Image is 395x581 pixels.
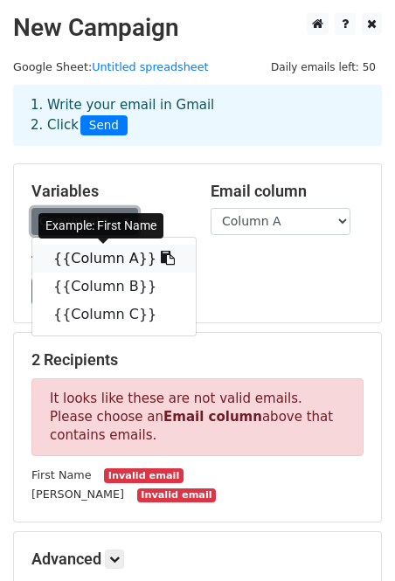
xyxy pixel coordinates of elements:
[17,95,378,135] div: 1. Write your email in Gmail 2. Click
[13,13,382,43] h2: New Campaign
[308,497,395,581] iframe: Chat Widget
[31,378,364,456] p: It looks like these are not valid emails. Please choose an above that contains emails.
[211,182,364,201] h5: Email column
[31,488,124,501] small: [PERSON_NAME]
[31,350,364,370] h5: 2 Recipients
[265,60,382,73] a: Daily emails left: 50
[31,208,138,235] a: Copy/paste...
[38,213,163,239] div: Example: First Name
[104,468,183,483] small: Invalid email
[31,182,184,201] h5: Variables
[163,409,262,425] strong: Email column
[32,301,196,329] a: {{Column C}}
[31,550,364,569] h5: Advanced
[32,245,196,273] a: {{Column A}}
[137,488,216,503] small: Invalid email
[31,468,92,481] small: First Name
[32,273,196,301] a: {{Column B}}
[80,115,128,136] span: Send
[265,58,382,77] span: Daily emails left: 50
[13,60,209,73] small: Google Sheet:
[92,60,208,73] a: Untitled spreadsheet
